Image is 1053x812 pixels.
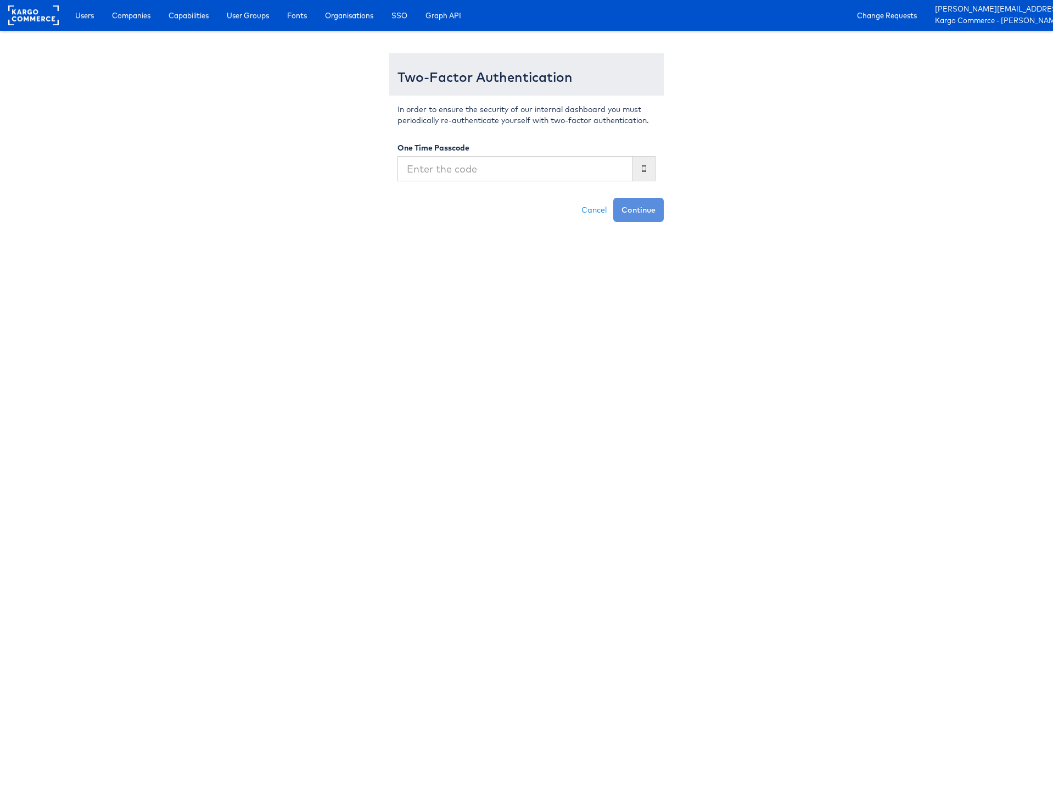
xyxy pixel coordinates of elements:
span: Companies [112,10,150,21]
a: SSO [383,5,416,25]
label: One Time Passcode [397,142,469,153]
span: Graph API [425,10,461,21]
a: Cancel [575,198,613,222]
span: User Groups [227,10,269,21]
a: Change Requests [849,5,925,25]
a: Users [67,5,102,25]
a: Graph API [417,5,469,25]
h3: Two-Factor Authentication [397,70,656,84]
span: Organisations [325,10,373,21]
a: Fonts [279,5,315,25]
a: Companies [104,5,159,25]
p: In order to ensure the security of our internal dashboard you must periodically re-authenticate y... [397,104,656,126]
a: Capabilities [160,5,217,25]
button: Continue [613,198,664,222]
a: Organisations [317,5,382,25]
span: Users [75,10,94,21]
input: Enter the code [397,156,633,181]
a: [PERSON_NAME][EMAIL_ADDRESS][PERSON_NAME][DOMAIN_NAME] [935,4,1045,15]
span: SSO [391,10,407,21]
a: User Groups [219,5,277,25]
span: Fonts [287,10,307,21]
span: Capabilities [169,10,209,21]
a: Kargo Commerce - [PERSON_NAME] [935,15,1045,27]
